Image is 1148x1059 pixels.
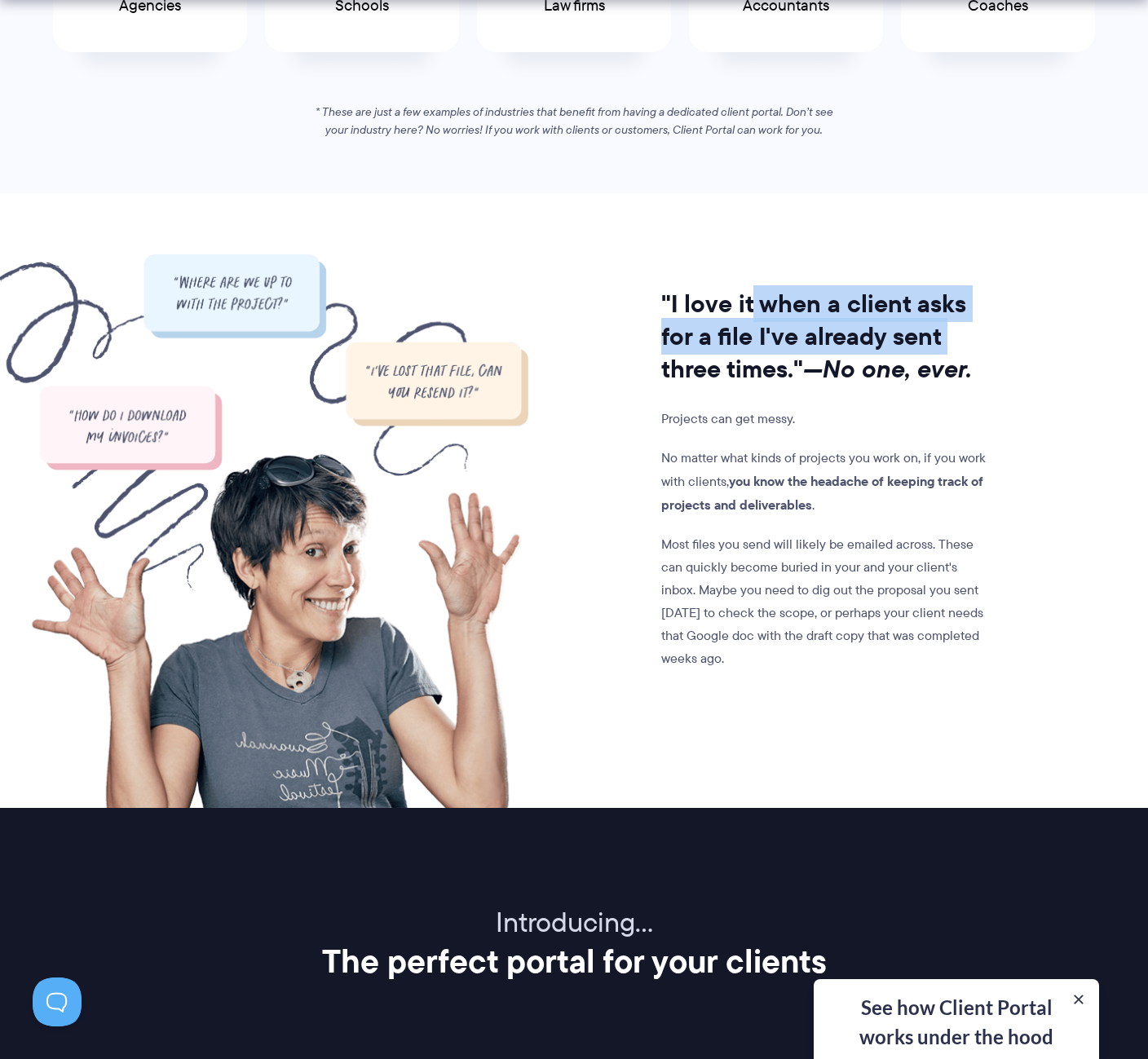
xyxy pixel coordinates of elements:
i: —No one, ever. [803,351,972,387]
h2: "I love it when a client asks for a file I've already sent three times." [661,288,992,386]
p: Projects can get messy. [661,408,992,430]
p: Introducing… [40,906,1108,941]
strong: you know the headache of keeping track of projects and deliverables [661,471,983,514]
p: No matter what kinds of projects you work on, if you work with clients, . [661,447,992,517]
iframe: Toggle Customer Support [33,977,82,1026]
p: Most files you send will likely be emailed across. These can quickly become buried in your and yo... [661,533,992,670]
h2: The perfect portal for your clients [40,941,1108,982]
em: * These are just a few examples of industries that benefit from having a dedicated client portal.... [316,104,833,138]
